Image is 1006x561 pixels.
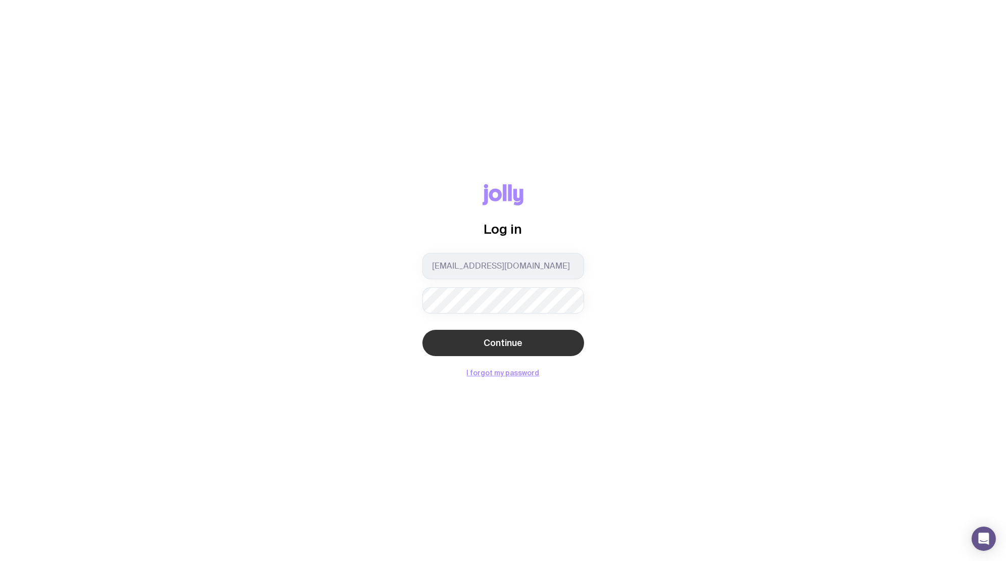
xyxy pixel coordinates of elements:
span: Log in [484,222,522,236]
input: you@email.com [422,253,584,279]
button: Continue [422,330,584,356]
button: I forgot my password [467,369,540,377]
div: Open Intercom Messenger [972,527,996,551]
span: Continue [484,337,522,349]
